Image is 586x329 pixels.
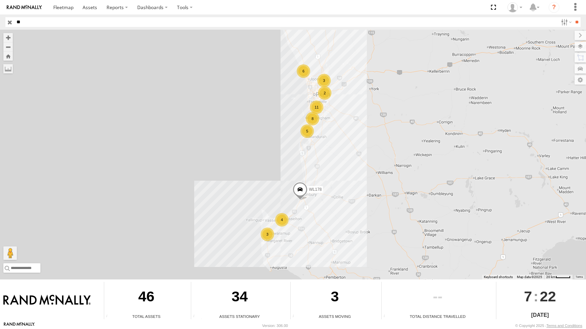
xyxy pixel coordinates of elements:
div: 2 [318,86,331,100]
span: 22 [540,282,556,311]
div: [DATE] [496,311,584,319]
div: Assets Stationary [191,313,288,319]
div: 46 [104,282,188,313]
a: Terms and Conditions [547,324,582,328]
span: 20 km [546,275,556,279]
button: Keyboard shortcuts [484,275,513,279]
span: WL178 [309,187,322,191]
label: Search Filter Options [558,17,573,27]
div: Total number of Enabled Assets [104,314,114,319]
i: ? [549,2,559,13]
div: Jaydon Walker [505,2,525,12]
div: Total number of assets current in transit. [291,314,301,319]
label: Measure [3,64,13,73]
div: © Copyright 2025 - [515,324,582,328]
div: 11 [310,100,323,114]
img: rand-logo.svg [7,5,42,10]
button: Drag Pegman onto the map to open Street View [3,246,17,260]
button: Zoom Home [3,52,13,61]
div: Assets Moving [291,313,379,319]
div: Version: 306.00 [262,324,288,328]
div: 5 [300,124,314,138]
a: Visit our Website [4,322,35,329]
span: Map data ©2025 [517,275,542,279]
div: : [496,282,584,311]
div: 8 [306,112,319,125]
label: Map Settings [575,75,586,85]
span: 7 [524,282,532,311]
div: 6 [297,64,310,78]
div: 3 [291,282,379,313]
div: Total distance travelled by all assets within specified date range and applied filters [382,314,392,319]
div: 3 [261,228,274,241]
div: Total Assets [104,313,188,319]
div: 34 [191,282,288,313]
button: Zoom out [3,42,13,52]
div: 3 [317,74,331,87]
div: Total number of assets current stationary. [191,314,201,319]
button: Zoom in [3,33,13,42]
button: Map Scale: 20 km per 40 pixels [544,275,573,279]
a: Terms (opens in new tab) [576,275,583,278]
img: Rand McNally [3,295,91,306]
div: Total Distance Travelled [382,313,494,319]
div: 4 [275,213,289,227]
